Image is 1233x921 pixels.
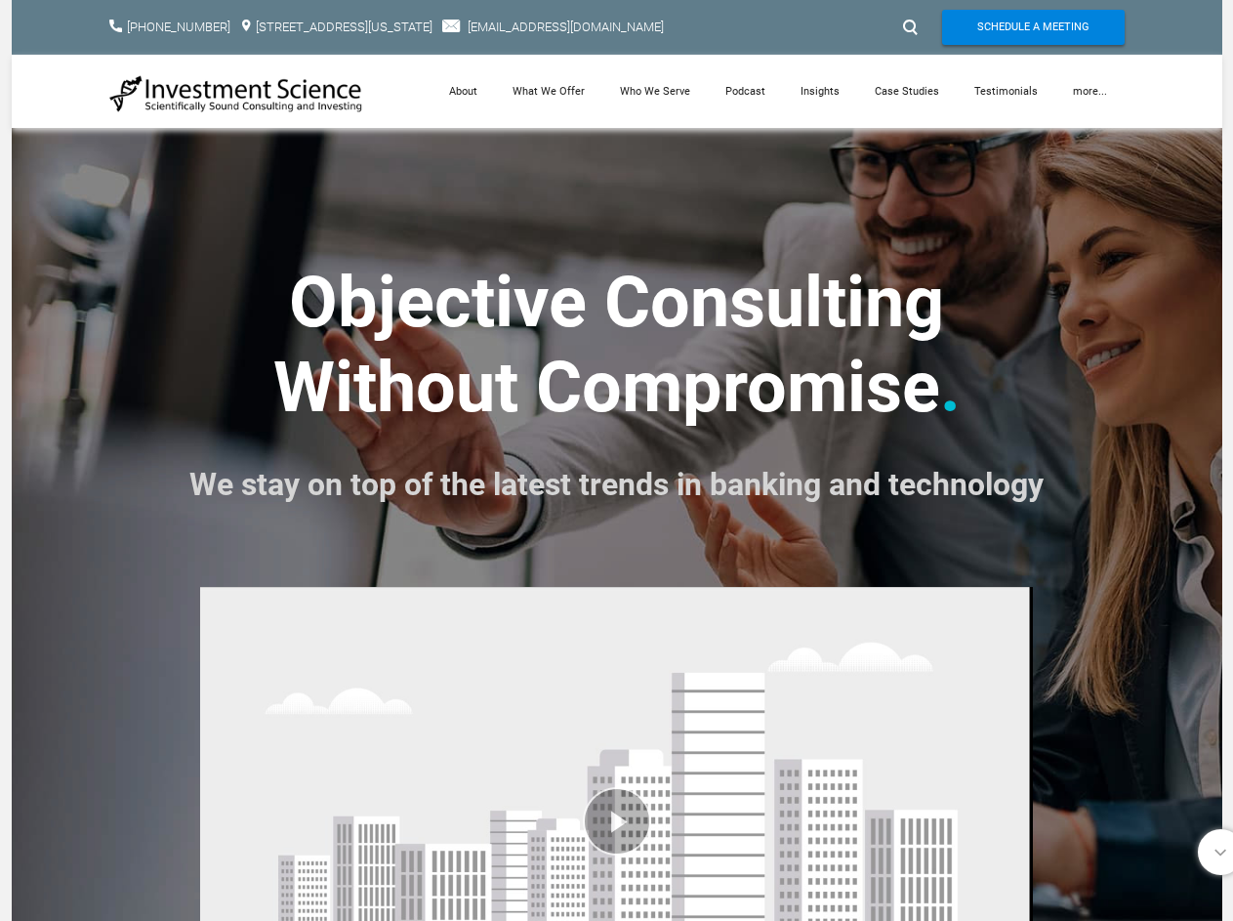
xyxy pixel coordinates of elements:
[857,55,957,128] a: Case Studies
[109,74,363,113] img: Investment Science | NYC Consulting Services
[273,261,945,428] strong: ​Objective Consulting ​Without Compromise
[256,20,432,34] a: [STREET_ADDRESS][US_STATE]​
[942,10,1125,45] a: Schedule A Meeting
[495,55,602,128] a: What We Offer
[977,10,1089,45] span: Schedule A Meeting
[189,466,1044,503] font: We stay on top of the latest trends in banking and technology
[432,55,495,128] a: About
[708,55,783,128] a: Podcast
[783,55,857,128] a: Insights
[468,20,664,34] a: [EMAIL_ADDRESS][DOMAIN_NAME]
[1055,55,1125,128] a: more...
[940,346,961,429] font: .
[602,55,708,128] a: Who We Serve
[957,55,1055,128] a: Testimonials
[127,20,230,34] a: [PHONE_NUMBER]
